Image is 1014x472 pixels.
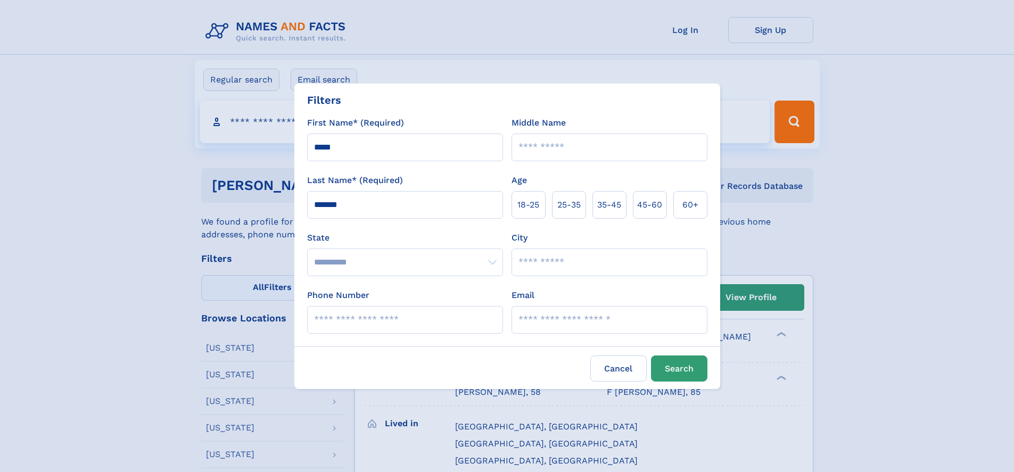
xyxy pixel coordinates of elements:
[517,198,539,211] span: 18‑25
[512,231,527,244] label: City
[682,198,698,211] span: 60+
[307,289,369,302] label: Phone Number
[597,198,621,211] span: 35‑45
[512,174,527,187] label: Age
[590,355,647,382] label: Cancel
[651,355,707,382] button: Search
[512,289,534,302] label: Email
[307,231,503,244] label: State
[307,117,404,129] label: First Name* (Required)
[307,92,341,108] div: Filters
[557,198,581,211] span: 25‑35
[307,174,403,187] label: Last Name* (Required)
[637,198,662,211] span: 45‑60
[512,117,566,129] label: Middle Name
